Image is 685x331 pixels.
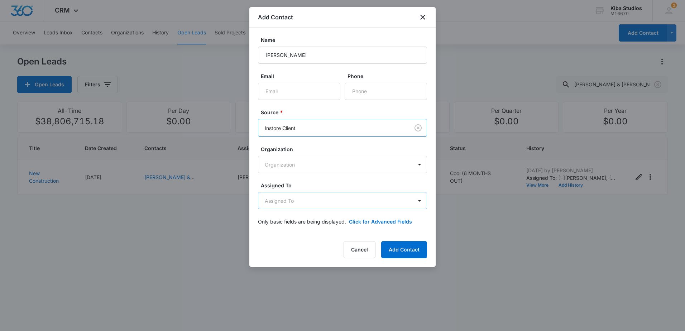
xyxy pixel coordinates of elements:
[412,122,424,134] button: Clear
[261,145,430,153] label: Organization
[261,109,430,116] label: Source
[349,218,412,225] button: Click for Advanced Fields
[344,241,375,258] button: Cancel
[345,83,427,100] input: Phone
[258,83,340,100] input: Email
[261,182,430,189] label: Assigned To
[261,36,430,44] label: Name
[258,218,346,225] p: Only basic fields are being displayed.
[348,72,430,80] label: Phone
[261,72,343,80] label: Email
[381,241,427,258] button: Add Contact
[258,13,293,21] h1: Add Contact
[418,13,427,21] button: close
[258,47,427,64] input: Name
